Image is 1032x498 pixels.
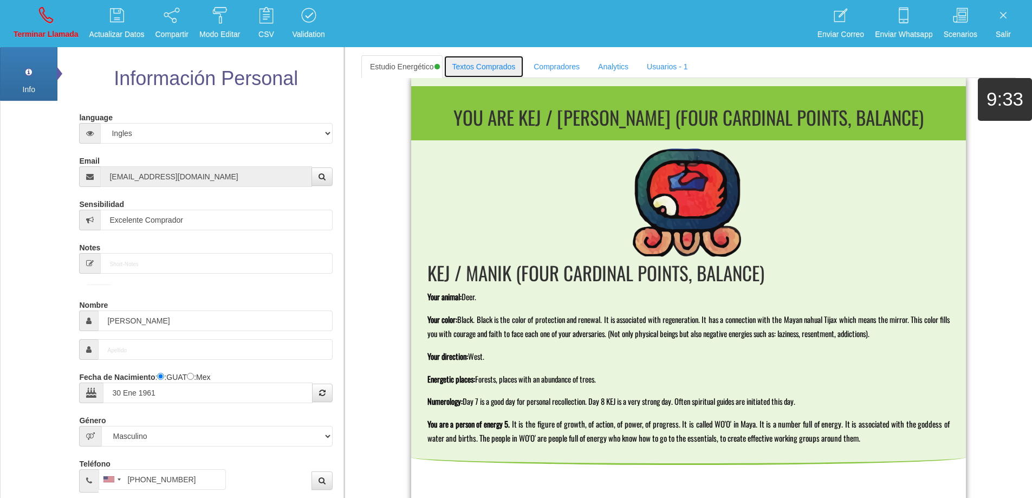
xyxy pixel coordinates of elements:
[427,373,475,385] span: Energetic places:
[468,351,484,362] span: West.
[288,3,328,44] a: Validation
[199,28,240,41] p: Modo Editar
[427,262,950,283] h1: KEJ / MANIK (FOUR CARDINAL POINTS, BALANCE)
[444,55,524,78] a: Textos Comprados
[100,210,332,230] input: Sensibilidad
[79,238,100,253] label: Notes
[79,296,108,311] label: Nombre
[98,311,332,331] input: Nombre
[79,455,110,469] label: Teléfono
[589,55,637,78] a: Analytics
[79,195,124,210] label: Sensibilidad
[99,469,226,490] input: Teléfono
[427,314,951,339] span: Black. Black is the color of protection and renewal. It is associated with regeneration. It has a...
[427,291,462,302] span: Your animal:
[187,373,194,380] input: :Yuca-Mex
[984,3,1022,44] a: Salir
[79,152,99,166] label: Email
[100,166,311,187] input: Correo electrónico
[427,314,457,325] span: Your color:
[814,3,868,44] a: Enviar Correo
[79,368,155,383] label: Fecha de Nacimiento
[152,3,192,44] a: Compartir
[427,351,468,362] span: Your direction:
[988,28,1018,41] p: Salir
[14,28,79,41] p: Terminar Llamada
[361,55,443,78] a: Estudio Energético
[79,368,332,403] div: : :GUAT :Mex
[416,107,962,128] h1: You are KEJ / [PERSON_NAME] (FOUR CARDINAL POINTS, BALANCE)
[196,3,244,44] a: Modo Editar
[292,28,324,41] p: Validation
[944,28,977,41] p: Scenarios
[427,418,951,444] span: It is the figure of growth, of action, of power, of progress. It is called WO'O' in Maya. It is a...
[875,28,933,41] p: Enviar Whatsapp
[100,253,332,274] input: Short-Notes
[76,68,335,89] h2: Información Personal
[79,108,112,123] label: language
[940,3,981,44] a: Scenarios
[79,411,106,426] label: Género
[251,28,281,41] p: CSV
[157,373,164,380] input: :Quechi GUAT
[86,3,148,44] a: Actualizar Datos
[10,3,82,44] a: Terminar Llamada
[463,396,795,407] span: Day 7 is a good day for personal recollection. Day 8 KEJ is a very strong day. Often spiritual gu...
[817,28,864,41] p: Enviar Correo
[155,28,189,41] p: Compartir
[462,291,476,302] span: Deer.
[638,55,696,78] a: Usuarios - 1
[89,28,145,41] p: Actualizar Datos
[99,470,124,489] div: United States: +1
[475,373,596,385] span: Forests, places with an abundance of trees.
[427,418,510,430] span: You are a person of energy 5.
[525,55,588,78] a: Compradores
[978,89,1032,110] h1: 9:33
[871,3,937,44] a: Enviar Whatsapp
[427,396,463,407] span: Numerology:
[98,339,332,360] input: Apellido
[247,3,285,44] a: CSV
